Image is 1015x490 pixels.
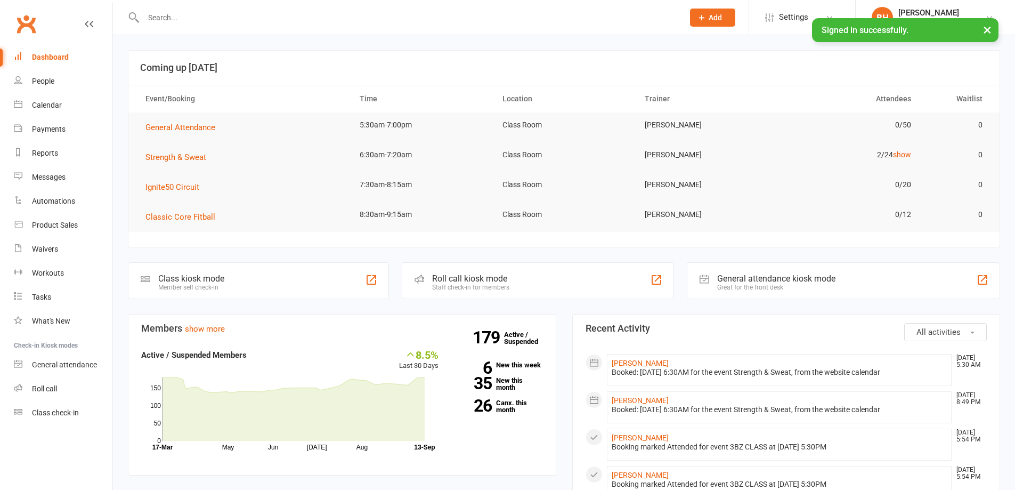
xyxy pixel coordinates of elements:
a: show more [185,324,225,334]
div: Workouts [32,269,64,277]
a: What's New [14,309,112,333]
div: [PERSON_NAME] [898,8,964,18]
div: Roll call kiosk mode [432,274,509,284]
a: General attendance kiosk mode [14,353,112,377]
td: 0 [921,113,992,138]
td: Class Room [493,113,636,138]
button: All activities [904,323,987,341]
td: [PERSON_NAME] [635,172,778,197]
div: Class kiosk mode [158,274,224,284]
div: Reports [32,149,58,157]
td: [PERSON_NAME] [635,113,778,138]
td: 0 [921,172,992,197]
div: General attendance [32,360,97,369]
span: Add [709,13,722,22]
div: Product Sales [32,221,78,229]
strong: 35 [454,375,492,391]
div: Roll call [32,384,57,393]
td: 6:30am-7:20am [350,142,493,167]
a: Calendar [14,93,112,117]
a: Clubworx [13,11,39,37]
a: Payments [14,117,112,141]
th: Attendees [778,85,921,113]
td: [PERSON_NAME] [635,142,778,167]
span: Ignite50 Circuit [145,182,199,192]
span: Classic Core Fitball [145,212,215,222]
div: Booking marked Attended for event 3BZ CLASS at [DATE] 5:30PM [612,480,947,489]
button: Classic Core Fitball [145,211,223,223]
a: show [893,150,911,159]
h3: Members [141,323,543,334]
span: Strength & Sweat [145,152,206,162]
time: [DATE] 5:54 PM [951,467,986,480]
th: Time [350,85,493,113]
div: Member self check-in [158,284,224,291]
div: Messages [32,173,66,181]
td: Class Room [493,142,636,167]
h3: Coming up [DATE] [140,62,988,73]
a: Roll call [14,377,112,401]
div: Booked: [DATE] 6:30AM for the event Strength & Sweat, from the website calendar [612,405,947,414]
div: Waivers [32,245,58,253]
a: [PERSON_NAME] [612,396,669,405]
a: Dashboard [14,45,112,69]
div: Booking marked Attended for event 3BZ CLASS at [DATE] 5:30PM [612,443,947,452]
strong: Active / Suspended Members [141,350,247,360]
a: Reports [14,141,112,165]
strong: 179 [473,330,504,346]
td: Class Room [493,172,636,197]
button: Add [690,9,735,27]
a: [PERSON_NAME] [612,471,669,479]
button: × [978,18,997,41]
time: [DATE] 5:54 PM [951,429,986,443]
div: Calendar [32,101,62,109]
th: Trainer [635,85,778,113]
a: Messages [14,165,112,189]
a: Workouts [14,261,112,285]
div: BH [872,7,893,28]
a: 35New this month [454,377,543,391]
span: General Attendance [145,123,215,132]
div: Great for the front desk [717,284,835,291]
span: Settings [779,5,808,29]
a: [PERSON_NAME] [612,359,669,367]
div: Payments [32,125,66,133]
td: 8:30am-9:15am [350,202,493,227]
strong: 26 [454,398,492,414]
div: Dashboard [32,53,69,61]
div: 8.5% [399,349,439,360]
td: 7:30am-8:15am [350,172,493,197]
a: [PERSON_NAME] [612,433,669,442]
div: Class check-in [32,408,79,417]
td: 0/12 [778,202,921,227]
div: General attendance kiosk mode [717,274,835,284]
th: Event/Booking [136,85,350,113]
td: 0/20 [778,172,921,197]
td: 0 [921,202,992,227]
a: 179Active / Suspended [504,323,551,353]
time: [DATE] 8:49 PM [951,392,986,406]
button: Strength & Sweat [145,151,214,164]
a: Automations [14,189,112,213]
td: Class Room [493,202,636,227]
td: 2/24 [778,142,921,167]
h3: Recent Activity [586,323,987,334]
input: Search... [140,10,676,25]
div: Staff check-in for members [432,284,509,291]
span: All activities [916,327,961,337]
div: What's New [32,317,70,325]
span: Signed in successfully. [822,25,908,35]
a: 26Canx. this month [454,399,543,413]
time: [DATE] 5:30 AM [951,355,986,368]
a: Tasks [14,285,112,309]
div: Last 30 Days [399,349,439,372]
a: 6New this week [454,362,543,368]
th: Waitlist [921,85,992,113]
button: Ignite50 Circuit [145,181,207,194]
strong: 6 [454,360,492,376]
a: Product Sales [14,213,112,237]
td: [PERSON_NAME] [635,202,778,227]
a: Waivers [14,237,112,261]
a: Class kiosk mode [14,401,112,425]
a: People [14,69,112,93]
